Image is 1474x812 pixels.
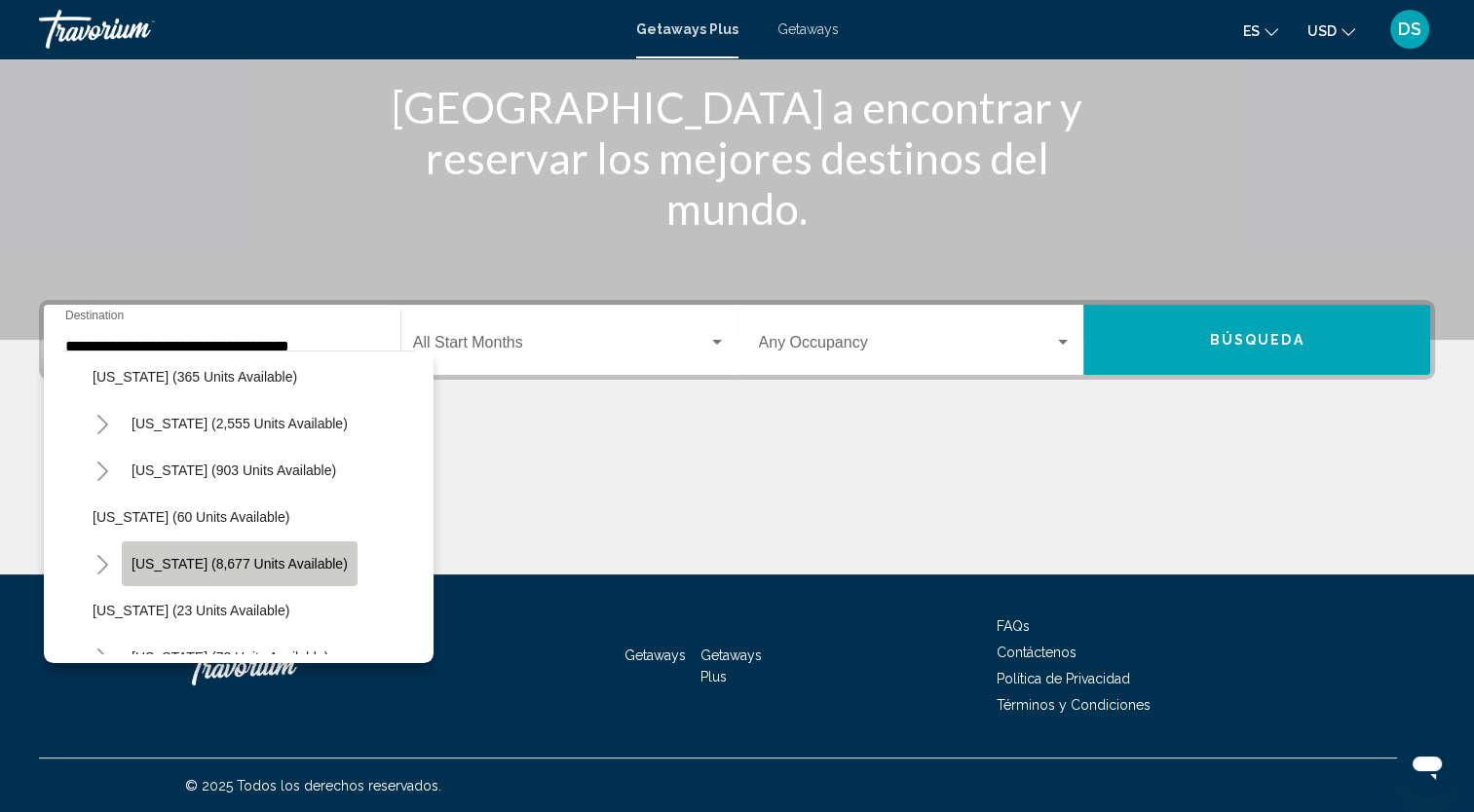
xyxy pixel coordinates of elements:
[1083,305,1430,375] button: Búsqueda
[93,509,289,525] span: [US_STATE] (60 units available)
[1243,23,1260,39] span: es
[185,778,441,794] span: © 2025 Todos los derechos reservados.
[44,305,1430,375] div: Search widget
[700,647,762,684] a: Getaways Plus
[1398,19,1421,39] span: DS
[83,588,299,633] button: [US_STATE] (23 units available)
[997,697,1151,713] a: Términos y Condiciones
[122,448,346,493] button: [US_STATE] (903 units available)
[1307,17,1355,45] button: Change currency
[997,671,1130,686] a: Política de Privacidad
[132,416,348,431] span: [US_STATE] (2,555 units available)
[132,649,328,665] span: [US_STATE] (73 units available)
[122,401,358,446] button: [US_STATE] (2,555 units available)
[1384,9,1435,50] button: User Menu
[1243,17,1278,45] button: Change language
[997,645,1077,660] a: Contáctenos
[132,556,348,572] span: [US_STATE] (8,677 units available)
[1396,734,1458,796] iframe: Button to launch messaging window
[83,544,122,583] button: Toggle Florida (8,677 units available)
[83,495,299,539] button: [US_STATE] (60 units available)
[636,21,738,37] a: Getaways Plus
[83,354,307,399] button: [US_STATE] (365 units available)
[624,647,686,663] a: Getaways
[122,635,338,680] button: [US_STATE] (73 units available)
[777,21,839,37] a: Getaways
[122,541,358,586] button: [US_STATE] (8,677 units available)
[83,404,122,443] button: Toggle California (2,555 units available)
[93,369,297,385] span: [US_STATE] (365 units available)
[372,82,1103,234] h1: [GEOGRAPHIC_DATA] a encontrar y reservar los mejores destinos del mundo.
[39,10,617,49] a: Travorium
[185,637,380,695] a: Travorium
[83,451,122,490] button: Toggle Colorado (903 units available)
[93,603,289,618] span: [US_STATE] (23 units available)
[1307,23,1337,39] span: USD
[997,618,1030,634] a: FAQs
[132,462,336,478] span: [US_STATE] (903 units available)
[83,638,122,677] button: Toggle Hawaii (73 units available)
[1210,333,1304,349] span: Búsqueda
